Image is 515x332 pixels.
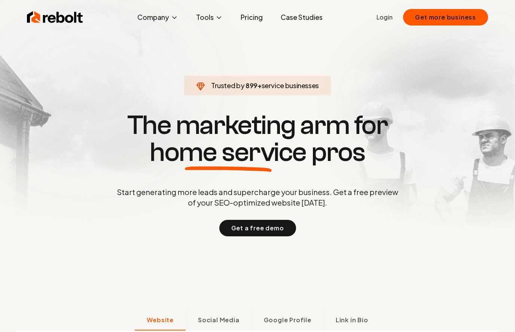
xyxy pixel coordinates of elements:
[150,139,307,166] span: home service
[219,220,296,236] button: Get a free demo
[257,81,262,90] span: +
[235,10,269,25] a: Pricing
[377,13,393,22] a: Login
[190,10,229,25] button: Tools
[115,187,400,208] p: Start generating more leads and supercharge your business. Get a free preview of your SEO-optimiz...
[336,315,368,324] span: Link in Bio
[264,315,311,324] span: Google Profile
[246,80,257,91] span: 899
[78,112,437,166] h1: The marketing arm for pros
[275,10,329,25] a: Case Studies
[27,10,83,25] img: Rebolt Logo
[147,315,174,324] span: Website
[262,81,319,90] span: service businesses
[198,315,240,324] span: Social Media
[131,10,184,25] button: Company
[403,9,488,26] button: Get more business
[252,311,323,330] button: Google Profile
[135,311,186,330] button: Website
[211,81,244,90] span: Trusted by
[323,311,380,330] button: Link in Bio
[186,311,252,330] button: Social Media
